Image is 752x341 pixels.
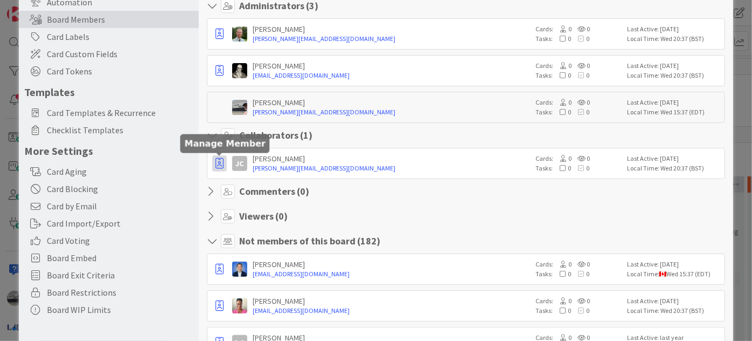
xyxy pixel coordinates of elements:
[535,24,622,34] div: Cards:
[627,107,721,117] div: Local Time: Wed 15:37 (EDT)
[553,35,571,43] span: 0
[47,124,193,137] span: Checklist Templates
[627,296,721,306] div: Last Active: [DATE]
[19,28,199,45] div: Card Labels
[571,71,589,79] span: 0
[19,301,199,318] div: Board WIP Limits
[47,47,193,60] span: Card Custom Fields
[47,200,193,213] span: Card by Email
[535,269,622,279] div: Tasks:
[253,296,530,306] div: [PERSON_NAME]
[627,306,721,316] div: Local Time: Wed 20:37 (BST)
[47,234,193,247] span: Card Voting
[232,100,247,115] img: jB
[253,98,530,107] div: [PERSON_NAME]
[627,34,721,44] div: Local Time: Wed 20:37 (BST)
[239,235,380,247] h4: Not members of this board
[232,26,247,42] img: SH
[627,154,721,163] div: Last Active: [DATE]
[535,306,622,316] div: Tasks:
[553,71,571,79] span: 0
[300,129,312,141] span: ( 1 )
[553,108,571,116] span: 0
[572,62,590,70] span: 0
[627,24,721,34] div: Last Active: [DATE]
[535,107,622,117] div: Tasks:
[239,186,309,197] h4: Commenters
[47,65,193,78] span: Card Tokens
[535,163,622,173] div: Tasks:
[253,34,530,44] a: [PERSON_NAME][EMAIL_ADDRESS][DOMAIN_NAME]
[253,71,530,80] a: [EMAIL_ADDRESS][DOMAIN_NAME]
[627,71,721,80] div: Local Time: Wed 20:37 (BST)
[553,270,571,278] span: 0
[19,215,199,232] div: Card Import/Export
[571,35,589,43] span: 0
[553,164,571,172] span: 0
[24,144,193,158] h5: More Settings
[553,297,572,305] span: 0
[47,106,193,119] span: Card Templates & Recurrence
[627,260,721,269] div: Last Active: [DATE]
[553,25,572,33] span: 0
[357,235,380,247] span: ( 182 )
[185,138,266,148] h5: Manage Member
[571,270,589,278] span: 0
[571,164,589,172] span: 0
[19,11,199,28] div: Board Members
[535,98,622,107] div: Cards:
[627,98,721,107] div: Last Active: [DATE]
[553,260,572,268] span: 0
[535,71,622,80] div: Tasks:
[253,260,530,269] div: [PERSON_NAME]
[535,260,622,269] div: Cards:
[24,85,193,99] h5: Templates
[19,163,199,180] div: Card Aging
[47,251,193,264] span: Board Embed
[275,210,288,222] span: ( 0 )
[232,156,247,171] div: JC
[239,129,312,141] h4: Collaborators
[627,163,721,173] div: Local Time: Wed 20:37 (BST)
[253,107,530,117] a: [PERSON_NAME][EMAIL_ADDRESS][DOMAIN_NAME]
[232,298,247,313] img: RJ
[553,306,571,315] span: 0
[572,154,590,162] span: 0
[253,154,530,163] div: [PERSON_NAME]
[535,34,622,44] div: Tasks:
[659,271,666,277] img: ca.png
[627,61,721,71] div: Last Active: [DATE]
[535,154,622,163] div: Cards:
[253,61,530,71] div: [PERSON_NAME]
[535,61,622,71] div: Cards:
[297,185,309,197] span: ( 0 )
[239,210,288,222] h4: Viewers
[553,154,572,162] span: 0
[253,269,530,279] a: [EMAIL_ADDRESS][DOMAIN_NAME]
[572,98,590,106] span: 0
[19,180,199,197] div: Card Blocking
[535,296,622,306] div: Cards:
[572,25,590,33] span: 0
[553,98,572,106] span: 0
[253,24,530,34] div: [PERSON_NAME]
[47,269,193,282] span: Board Exit Criteria
[572,297,590,305] span: 0
[627,269,721,279] div: Local Time: Wed 15:37 (EDT)
[253,163,530,173] a: [PERSON_NAME][EMAIL_ADDRESS][DOMAIN_NAME]
[571,108,589,116] span: 0
[47,286,193,299] span: Board Restrictions
[571,306,589,315] span: 0
[553,62,572,70] span: 0
[232,262,247,277] img: DP
[253,306,530,316] a: [EMAIL_ADDRESS][DOMAIN_NAME]
[232,63,247,78] img: WS
[572,260,590,268] span: 0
